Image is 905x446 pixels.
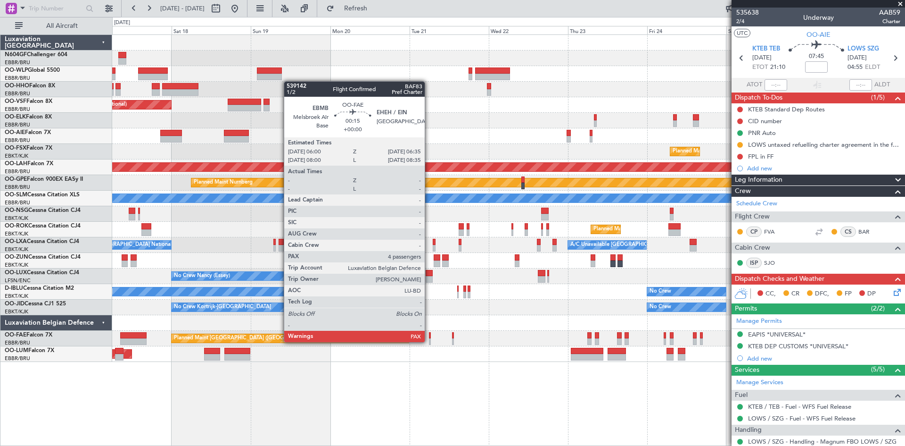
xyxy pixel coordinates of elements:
[5,223,28,229] span: OO-ROK
[747,164,900,172] div: Add new
[5,145,52,151] a: OO-FSXFalcon 7X
[5,99,26,104] span: OO-VSF
[5,254,28,260] span: OO-ZUN
[673,144,782,159] div: Planned Maint Kortrijk-[GEOGRAPHIC_DATA]
[5,114,26,120] span: OO-ELK
[650,285,671,299] div: No Crew
[5,59,30,66] a: EBBR/BRU
[5,67,28,73] span: OO-WLP
[735,175,782,185] span: Leg Information
[752,44,780,54] span: KTEB TEB
[736,8,759,17] span: 535638
[5,254,81,260] a: OO-ZUNCessna Citation CJ4
[879,17,900,25] span: Charter
[770,63,785,72] span: 21:10
[174,269,230,283] div: No Crew Nancy (Essey)
[174,331,345,345] div: Planned Maint [GEOGRAPHIC_DATA] ([GEOGRAPHIC_DATA] National)
[747,354,900,362] div: Add new
[5,114,52,120] a: OO-ELKFalcon 8X
[735,303,757,314] span: Permits
[194,176,253,190] div: Planned Maint Nurnberg
[752,53,772,63] span: [DATE]
[764,259,785,267] a: SJO
[570,238,721,252] div: A/C Unavailable [GEOGRAPHIC_DATA]-[GEOGRAPHIC_DATA]
[871,303,885,313] span: (2/2)
[5,130,25,135] span: OO-AIE
[5,52,67,58] a: N604GFChallenger 604
[752,63,768,72] span: ETOT
[5,239,27,244] span: OO-LXA
[174,300,271,314] div: No Crew Kortrijk-[GEOGRAPHIC_DATA]
[5,130,51,135] a: OO-AIEFalcon 7X
[735,274,824,285] span: Dispatch Checks and Weather
[865,63,880,72] span: ELDT
[5,223,81,229] a: OO-ROKCessna Citation CJ4
[858,227,880,236] a: BAR
[5,152,28,160] a: EBKT/KJK
[650,300,671,314] div: No Crew
[5,208,28,213] span: OO-NSG
[867,289,876,299] span: DP
[748,129,776,137] div: PNR Auto
[5,83,29,89] span: OO-HHO
[10,18,102,34] button: All Aircraft
[5,177,27,182] span: OO-GPE
[748,438,897,446] a: LOWS / SZG - Handling - Magnum FBO LOWS / SZG
[172,26,251,34] div: Sat 18
[847,53,867,63] span: [DATE]
[5,348,54,353] a: OO-LUMFalcon 7X
[5,90,30,97] a: EBBR/BRU
[5,246,28,253] a: EBKT/KJK
[5,270,79,276] a: OO-LUXCessna Citation CJ4
[489,26,568,34] div: Wed 22
[29,1,83,16] input: Trip Number
[736,17,759,25] span: 2/4
[593,222,703,236] div: Planned Maint Kortrijk-[GEOGRAPHIC_DATA]
[765,79,787,91] input: --:--
[5,106,30,113] a: EBBR/BRU
[809,52,824,61] span: 07:45
[5,332,52,338] a: OO-FAEFalcon 7X
[5,161,53,167] a: OO-LAHFalcon 7X
[879,8,900,17] span: AAB59
[5,199,30,206] a: EBBR/BRU
[748,414,856,422] a: LOWS / SZG - Fuel - WFS Fuel Release
[726,26,806,34] div: Sat 25
[736,378,783,387] a: Manage Services
[5,137,30,144] a: EBBR/BRU
[734,29,750,37] button: UTC
[815,289,829,299] span: DFC,
[5,230,28,237] a: EBKT/KJK
[764,227,785,236] a: FVA
[748,141,900,149] div: LOWS untaxed refuelling charter agreement in the folder
[871,364,885,374] span: (5/5)
[5,355,30,362] a: EBBR/BRU
[336,5,376,12] span: Refresh
[871,93,885,102] span: (1/5)
[840,227,856,237] div: CS
[5,339,30,346] a: EBBR/BRU
[5,67,60,73] a: OO-WLPGlobal 5500
[748,342,848,350] div: KTEB DEP CUSTOMS *UNIVERSAL*
[847,63,863,72] span: 04:55
[765,289,776,299] span: CC,
[5,121,30,128] a: EBBR/BRU
[5,261,28,269] a: EBKT/KJK
[5,145,26,151] span: OO-FSX
[5,177,83,182] a: OO-GPEFalcon 900EX EASy II
[5,286,74,291] a: D-IBLUCessna Citation M2
[5,99,52,104] a: OO-VSFFalcon 8X
[735,93,782,103] span: Dispatch To-Dos
[747,80,762,90] span: ATOT
[736,317,782,326] a: Manage Permits
[736,199,777,209] a: Schedule Crew
[735,211,770,222] span: Flight Crew
[5,75,30,82] a: EBBR/BRU
[5,83,55,89] a: OO-HHOFalcon 8X
[735,365,759,376] span: Services
[647,26,726,34] div: Fri 24
[748,330,806,338] div: EAPIS *UNIVERSAL*
[5,308,28,315] a: EBKT/KJK
[5,293,28,300] a: EBKT/KJK
[735,390,748,401] span: Fuel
